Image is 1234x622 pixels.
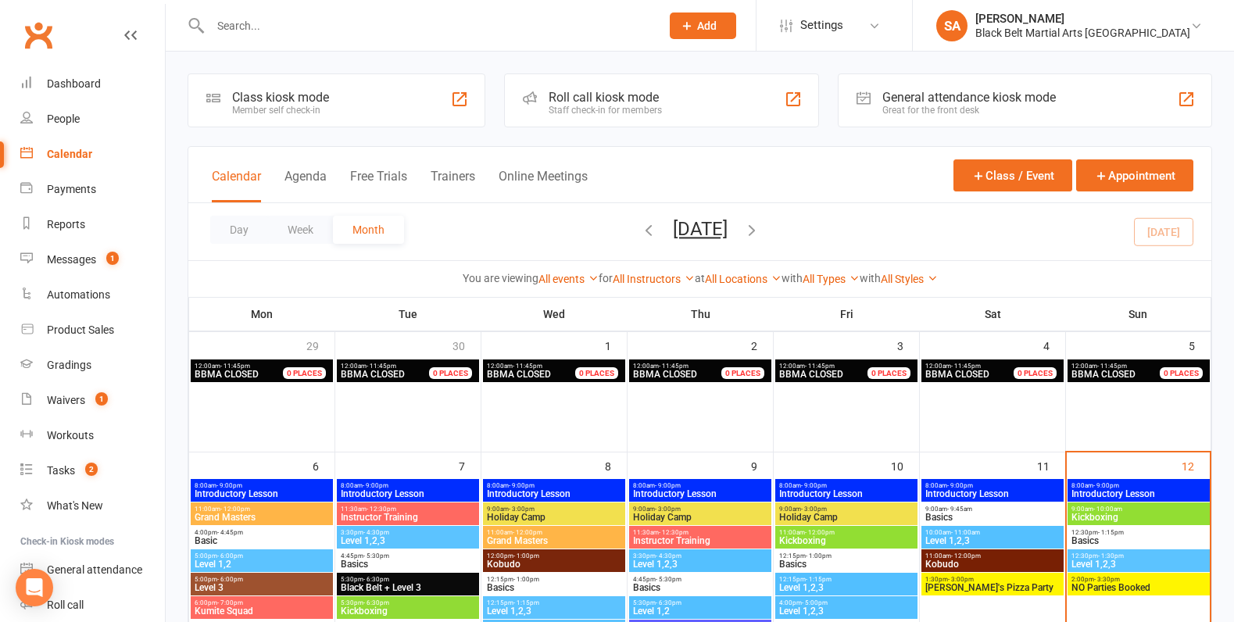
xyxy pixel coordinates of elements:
span: - 12:30pm [659,529,689,536]
div: SA [936,10,968,41]
span: - 11:45pm [951,363,981,370]
span: 11:00am [925,552,1061,559]
div: Workouts [47,429,94,441]
input: Search... [206,15,649,37]
button: Agenda [284,169,327,202]
span: 5:30pm [632,599,768,606]
span: Holiday Camp [778,513,914,522]
span: 11:30am [340,506,476,513]
button: Calendar [212,169,261,202]
button: Trainers [431,169,475,202]
div: Member self check-in [232,105,329,116]
span: 9:00am [925,506,1061,513]
span: BBMA CLOSED [487,369,551,380]
a: Dashboard [20,66,165,102]
a: Automations [20,277,165,313]
span: Kobudo [486,559,622,569]
strong: at [695,272,705,284]
span: Basics [778,559,914,569]
span: Level 1,2,3 [925,536,1061,545]
span: Basics [632,583,768,592]
div: 2 [751,332,773,358]
span: 12:00am [778,363,886,370]
span: Level 1,2,3 [778,583,914,592]
div: 0 PLACES [575,367,618,379]
span: Introductory Lesson [486,489,622,499]
span: - 9:00pm [655,482,681,489]
div: 0 PLACES [283,367,326,379]
span: Level 1,2 [194,559,330,569]
span: 12:15pm [778,552,914,559]
span: Grand Masters [486,536,622,545]
div: General attendance [47,563,142,576]
a: Clubworx [19,16,58,55]
span: - 5:00pm [802,599,828,606]
span: 8:00am [340,482,476,489]
div: 0 PLACES [721,367,764,379]
span: 5:30pm [340,576,476,583]
div: What's New [47,499,103,512]
span: Basics [340,559,476,569]
div: Black Belt Martial Arts [GEOGRAPHIC_DATA] [975,26,1190,40]
span: Instructor Training [632,536,768,545]
div: Dashboard [47,77,101,90]
button: Day [210,216,268,244]
span: Level 3 [194,583,330,592]
a: Waivers 1 [20,383,165,418]
span: Introductory Lesson [632,489,768,499]
span: 4:00pm [778,599,914,606]
span: - 11:45pm [220,363,250,370]
span: - 11:45pm [513,363,542,370]
div: 8 [605,452,627,478]
span: - 4:45pm [217,529,243,536]
span: Introductory Lesson [340,489,476,499]
span: Basics [486,583,622,592]
span: 1 [95,392,108,406]
span: - 3:00pm [801,506,827,513]
span: 2 [85,463,98,476]
a: Reports [20,207,165,242]
span: - 12:00pm [220,506,250,513]
span: Level 1,2,3 [778,606,914,616]
a: Workouts [20,418,165,453]
span: Introductory Lesson [778,489,914,499]
div: Class kiosk mode [232,90,329,105]
div: Reports [47,218,85,231]
span: - 9:00pm [363,482,388,489]
span: 11:00am [194,506,330,513]
a: Tasks 2 [20,453,165,488]
span: - 6:30pm [363,599,389,606]
span: Black Belt + Level 3 [340,583,476,592]
span: 4:45pm [340,552,476,559]
span: 12:30pm [1071,552,1207,559]
span: - 9:45am [947,506,972,513]
span: Holiday Camp [632,513,768,522]
span: Level 1,2,3 [632,559,768,569]
button: Appointment [1076,159,1193,191]
span: Instructor Training [340,513,476,522]
div: 11 [1037,452,1065,478]
span: 12:15pm [486,576,622,583]
span: 12:00am [340,363,448,370]
span: 9:00am [486,506,622,513]
a: People [20,102,165,137]
button: Week [268,216,333,244]
span: Add [697,20,717,32]
span: - 3:00pm [948,576,974,583]
div: 0 PLACES [867,367,910,379]
span: - 6:30pm [363,576,389,583]
strong: You are viewing [463,272,538,284]
span: 5:00pm [194,576,330,583]
a: Messages 1 [20,242,165,277]
div: 4 [1043,332,1065,358]
span: Grand Masters [194,513,330,522]
span: 12:00pm [486,552,622,559]
a: Gradings [20,348,165,383]
span: 11:00am [486,529,622,536]
span: - 4:30pm [656,552,681,559]
div: 0 PLACES [429,367,472,379]
span: Introductory Lesson [1071,489,1207,499]
span: 9:00am [778,506,914,513]
span: - 6:30pm [656,599,681,606]
span: - 1:15pm [513,599,539,606]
